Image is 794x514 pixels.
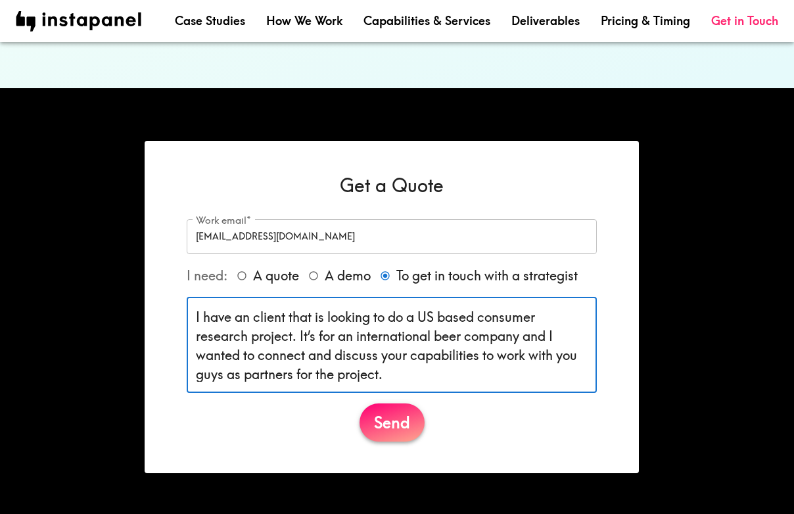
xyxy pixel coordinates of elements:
h6: Get a Quote [187,172,597,198]
span: To get in touch with a strategist [396,267,578,285]
a: Pricing & Timing [601,13,690,29]
img: instapanel [16,11,141,32]
span: A quote [253,267,299,285]
label: Work email* [196,213,250,228]
span: A demo [325,267,371,285]
span: I need: [187,268,227,284]
a: Capabilities & Services [363,13,490,29]
button: Send [360,403,425,442]
a: Deliverables [511,13,580,29]
a: Get in Touch [711,13,778,29]
a: How We Work [266,13,342,29]
a: Case Studies [175,13,245,29]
